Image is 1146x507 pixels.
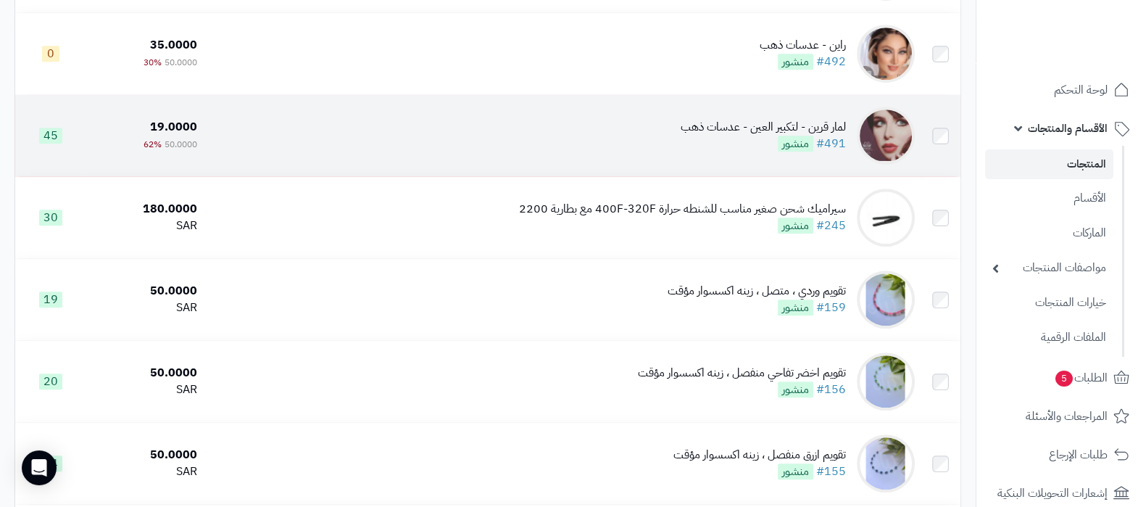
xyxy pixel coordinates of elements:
[144,138,162,151] span: 62%
[857,25,915,83] img: راين - عدسات ذهب
[816,381,846,398] a: #156
[39,210,62,226] span: 30
[681,119,846,136] div: لمار قرين - لتكبير العين - عدسات ذهب
[816,299,846,316] a: #159
[985,399,1137,434] a: المراجعات والأسئلة
[638,365,846,382] div: تقويم اخضر تفاحي منفصل ، زينه اكسسوار مؤقت
[985,287,1113,318] a: خيارات المنتجات
[519,201,846,218] div: سيراميك شحن صغير مناسب للشنطه حرارة 400F-320F مع بطارية 2200
[857,271,915,329] img: تقويم وردي ، متصل ، زينه اكسسوار مؤقت
[22,450,57,485] div: Open Intercom Messenger
[985,73,1137,107] a: لوحة التحكم
[93,463,197,480] div: SAR
[1049,445,1108,465] span: طلبات الإرجاع
[985,252,1113,284] a: مواصفات المنتجات
[778,218,813,234] span: منشور
[93,300,197,316] div: SAR
[857,189,915,247] img: سيراميك شحن صغير مناسب للشنطه حرارة 400F-320F مع بطارية 2200
[857,107,915,165] img: لمار قرين - لتكبير العين - عدسات ذهب
[93,201,197,218] div: 180.0000
[778,382,813,397] span: منشور
[985,149,1113,179] a: المنتجات
[150,118,197,136] span: 19.0000
[93,365,197,382] div: 50.0000
[985,183,1113,214] a: الأقسام
[1054,368,1108,388] span: الطلبات
[144,56,162,69] span: 30%
[1026,406,1108,426] span: المراجعات والأسئلة
[93,218,197,234] div: SAR
[165,56,197,69] span: 50.0000
[673,447,846,463] div: تقويم ازرق منفصل ، زينه اكسسوار مؤقت
[816,135,846,152] a: #491
[93,382,197,398] div: SAR
[857,353,915,411] img: تقويم اخضر تفاحي منفصل ، زينه اكسسوار مؤقت
[39,374,62,389] span: 20
[1054,80,1108,100] span: لوحة التحكم
[857,434,915,492] img: تقويم ازرق منفصل ، زينه اكسسوار مؤقت
[165,138,197,151] span: 50.0000
[816,463,846,480] a: #155
[985,322,1113,353] a: الملفات الرقمية
[760,37,846,54] div: راين - عدسات ذهب
[985,218,1113,249] a: الماركات
[816,53,846,70] a: #492
[1028,118,1108,139] span: الأقسام والمنتجات
[1047,39,1132,70] img: logo-2.png
[1055,371,1073,387] span: 5
[985,360,1137,395] a: الطلبات5
[39,128,62,144] span: 45
[93,283,197,300] div: 50.0000
[778,136,813,152] span: منشور
[778,54,813,70] span: منشور
[778,463,813,479] span: منشور
[39,292,62,308] span: 19
[985,437,1137,472] a: طلبات الإرجاع
[816,217,846,234] a: #245
[93,447,197,463] div: 50.0000
[997,483,1108,503] span: إشعارات التحويلات البنكية
[42,46,59,62] span: 0
[778,300,813,316] span: منشور
[150,36,197,54] span: 35.0000
[668,283,846,300] div: تقويم وردي ، متصل ، زينه اكسسوار مؤقت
